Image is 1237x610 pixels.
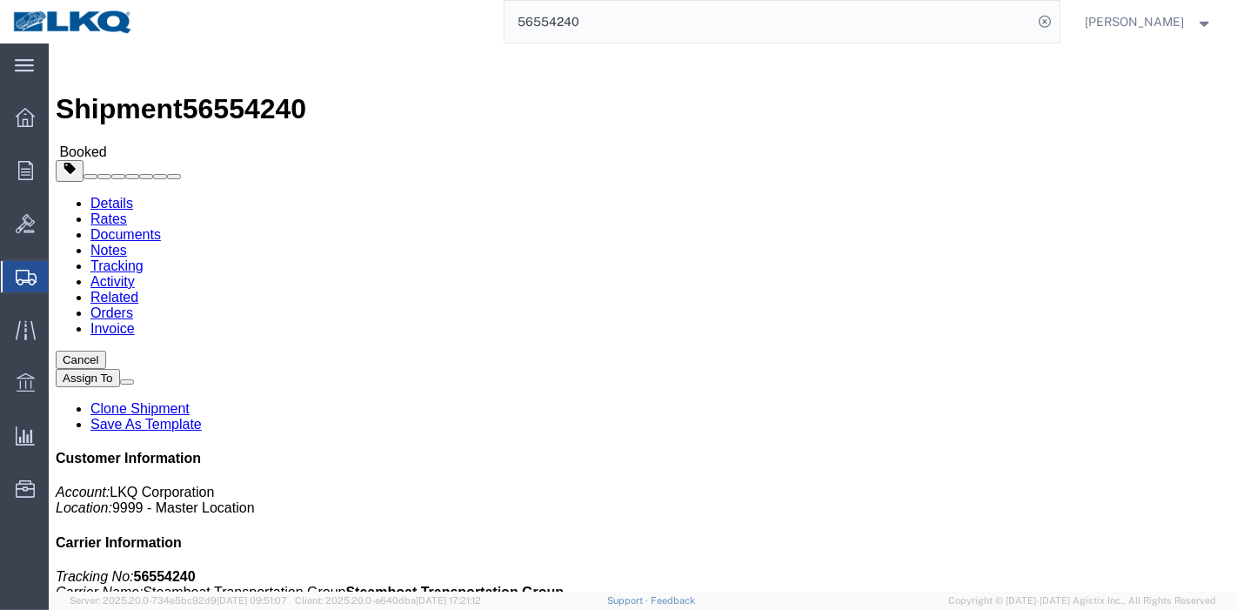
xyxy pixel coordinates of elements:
[1086,12,1185,31] span: Praveen Nagaraj
[49,44,1237,592] iframe: To enrich screen reader interactions, please activate Accessibility in Grammarly extension settings
[295,595,481,606] span: Client: 2025.20.0-e640dba
[70,595,287,606] span: Server: 2025.20.0-734e5bc92d9
[1085,11,1214,32] button: [PERSON_NAME]
[948,593,1216,608] span: Copyright © [DATE]-[DATE] Agistix Inc., All Rights Reserved
[12,9,134,35] img: logo
[607,595,651,606] a: Support
[505,1,1033,43] input: Search for shipment number, reference number
[651,595,695,606] a: Feedback
[217,595,287,606] span: [DATE] 09:51:07
[416,595,481,606] span: [DATE] 17:21:12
